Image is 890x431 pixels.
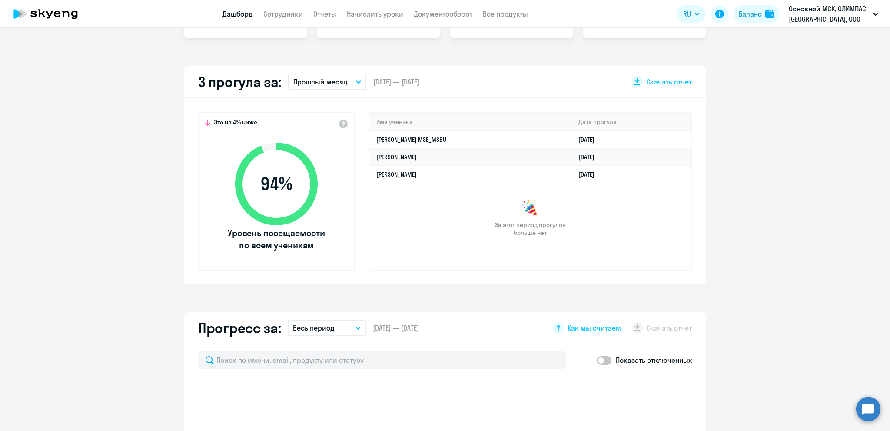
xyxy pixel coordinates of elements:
input: Поиск по имени, email, продукту или статусу [198,351,566,369]
h2: 3 прогула за: [198,73,281,90]
a: Все продукты [483,10,528,18]
th: Имя ученика [369,113,571,131]
a: [DATE] [578,136,601,144]
button: Весь период [288,320,366,336]
img: balance [765,10,774,18]
span: Уровень посещаемости по всем ученикам [226,227,326,251]
span: За этот период прогулов больше нет [494,221,567,237]
button: Прошлый месяц [288,74,366,90]
span: RU [683,9,691,19]
p: Показать отключенных [616,355,692,365]
span: [DATE] — [DATE] [373,323,419,333]
span: Скачать отчет [646,77,692,87]
a: Начислить уроки [347,10,403,18]
p: Прошлый месяц [293,77,348,87]
span: [DATE] — [DATE] [373,77,419,87]
a: Дашборд [222,10,253,18]
th: Дата прогула [571,113,691,131]
a: Документооборот [414,10,472,18]
p: Основной МСК, ОЛИМПАС [GEOGRAPHIC_DATA], ООО [789,3,870,24]
h2: Прогресс за: [198,319,281,337]
span: Как мы считаем [568,323,621,333]
img: congrats [521,200,539,217]
span: Это на 4% ниже, [214,118,259,129]
a: [DATE] [578,153,601,161]
a: Сотрудники [263,10,303,18]
button: Балансbalance [734,5,779,23]
a: [PERSON_NAME] MSE_MSBU [376,136,446,144]
p: Весь период [293,323,335,333]
div: Баланс [739,9,762,19]
span: 94 % [226,174,326,194]
button: Основной МСК, ОЛИМПАС [GEOGRAPHIC_DATA], ООО [784,3,883,24]
button: RU [677,5,706,23]
a: [PERSON_NAME] [376,153,417,161]
a: [PERSON_NAME] [376,170,417,178]
a: Отчеты [313,10,336,18]
a: [DATE] [578,170,601,178]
